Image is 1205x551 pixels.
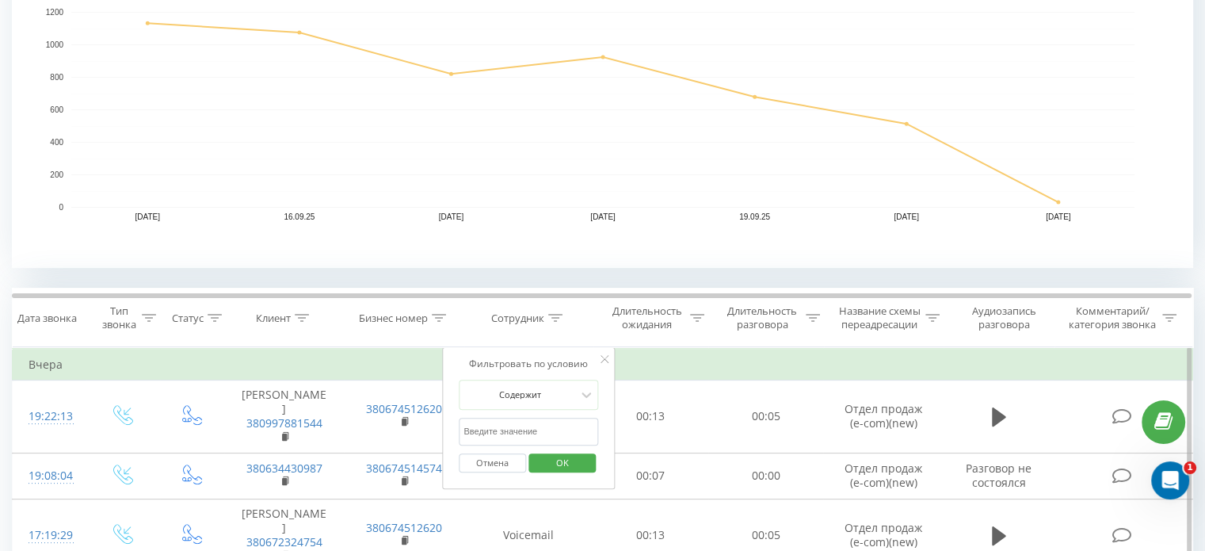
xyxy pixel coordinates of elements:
[823,381,943,453] td: Отдел продаж (e-com)(new)
[50,138,63,147] text: 400
[366,401,442,416] a: 380674512620
[29,520,71,551] div: 17:19:29
[459,418,598,446] input: Введите значение
[823,453,943,499] td: Отдел продаж (e-com)(new)
[256,312,291,325] div: Клиент
[459,356,598,372] div: Фильтровать по условию
[1066,304,1158,331] div: Комментарий/категория звонка
[723,304,802,331] div: Длительность разговора
[1184,461,1196,474] span: 1
[50,105,63,114] text: 600
[966,461,1031,490] span: Разговор не состоялся
[708,381,823,453] td: 00:05
[739,212,770,221] text: 19.09.25
[540,450,585,475] span: OK
[17,312,77,325] div: Дата звонка
[284,212,315,221] text: 16.09.25
[135,212,161,221] text: [DATE]
[46,8,64,17] text: 1200
[608,304,687,331] div: Длительность ожидания
[491,312,544,325] div: Сотрудник
[894,212,919,221] text: [DATE]
[366,520,442,535] a: 380674512620
[593,453,708,499] td: 00:07
[1046,212,1071,221] text: [DATE]
[708,453,823,499] td: 00:00
[172,312,204,325] div: Статус
[224,381,344,453] td: [PERSON_NAME]
[593,381,708,453] td: 00:13
[838,304,921,331] div: Название схемы переадресации
[246,534,322,549] a: 380672324754
[439,212,464,221] text: [DATE]
[246,461,322,476] a: 380634430987
[46,40,64,49] text: 1000
[50,170,63,179] text: 200
[29,461,71,492] div: 19:08:04
[100,304,137,331] div: Тип звонка
[59,203,63,212] text: 0
[459,453,526,473] button: Отмена
[50,73,63,82] text: 800
[13,349,1193,381] td: Вчера
[1151,461,1189,499] iframe: Intercom live chat
[29,401,71,432] div: 19:22:13
[528,453,596,473] button: OK
[366,461,442,476] a: 380674514574
[359,312,428,325] div: Бизнес номер
[246,415,322,430] a: 380997881544
[590,212,616,221] text: [DATE]
[958,304,1051,331] div: Аудиозапись разговора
